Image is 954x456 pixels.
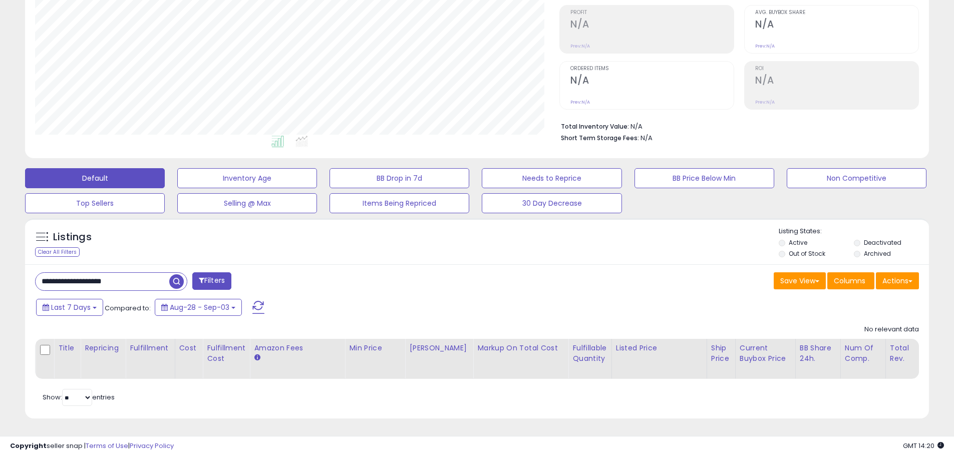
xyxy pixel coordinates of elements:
[641,133,653,143] span: N/A
[349,343,401,353] div: Min Price
[43,392,115,402] span: Show: entries
[130,343,170,353] div: Fulfillment
[330,193,469,213] button: Items Being Repriced
[10,441,174,451] div: seller snap | |
[570,66,734,72] span: Ordered Items
[755,10,918,16] span: Avg. Buybox Share
[864,238,901,247] label: Deactivated
[35,247,80,257] div: Clear All Filters
[177,193,317,213] button: Selling @ Max
[192,272,231,290] button: Filters
[10,441,47,450] strong: Copyright
[207,343,245,364] div: Fulfillment Cost
[800,343,836,364] div: BB Share 24h.
[570,19,734,32] h2: N/A
[755,19,918,32] h2: N/A
[834,276,865,286] span: Columns
[570,99,590,105] small: Prev: N/A
[130,441,174,450] a: Privacy Policy
[789,249,825,258] label: Out of Stock
[845,343,881,364] div: Num of Comp.
[570,43,590,49] small: Prev: N/A
[570,10,734,16] span: Profit
[789,238,807,247] label: Active
[179,343,199,353] div: Cost
[53,230,92,244] h5: Listings
[570,75,734,88] h2: N/A
[177,168,317,188] button: Inventory Age
[254,343,341,353] div: Amazon Fees
[787,168,926,188] button: Non Competitive
[634,168,774,188] button: BB Price Below Min
[864,249,891,258] label: Archived
[482,168,621,188] button: Needs to Reprice
[774,272,826,289] button: Save View
[827,272,874,289] button: Columns
[864,325,919,334] div: No relevant data
[561,120,911,132] li: N/A
[755,99,775,105] small: Prev: N/A
[170,302,229,312] span: Aug-28 - Sep-03
[58,343,76,353] div: Title
[561,122,629,131] b: Total Inventory Value:
[755,66,918,72] span: ROI
[477,343,564,353] div: Markup on Total Cost
[711,343,731,364] div: Ship Price
[254,353,260,362] small: Amazon Fees.
[85,343,121,353] div: Repricing
[155,299,242,316] button: Aug-28 - Sep-03
[330,168,469,188] button: BB Drop in 7d
[779,227,929,236] p: Listing States:
[105,303,151,313] span: Compared to:
[755,75,918,88] h2: N/A
[51,302,91,312] span: Last 7 Days
[25,193,165,213] button: Top Sellers
[903,441,944,450] span: 2025-09-11 14:20 GMT
[740,343,791,364] div: Current Buybox Price
[572,343,607,364] div: Fulfillable Quantity
[25,168,165,188] button: Default
[876,272,919,289] button: Actions
[473,339,568,379] th: The percentage added to the cost of goods (COGS) that forms the calculator for Min & Max prices.
[409,343,469,353] div: [PERSON_NAME]
[482,193,621,213] button: 30 Day Decrease
[890,343,926,364] div: Total Rev.
[561,134,639,142] b: Short Term Storage Fees:
[616,343,703,353] div: Listed Price
[36,299,103,316] button: Last 7 Days
[755,43,775,49] small: Prev: N/A
[86,441,128,450] a: Terms of Use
